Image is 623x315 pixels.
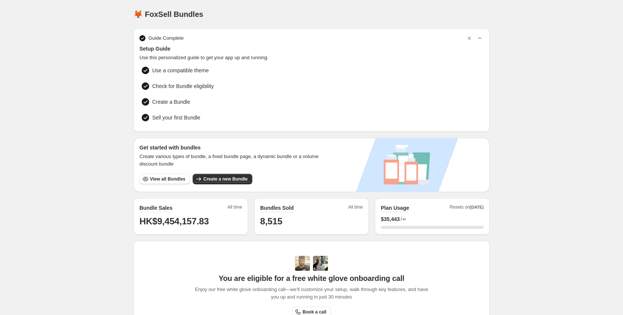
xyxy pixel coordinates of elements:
[139,144,326,151] h3: Get started with bundles
[148,34,184,42] span: Guide Complete
[348,204,363,212] span: All time
[150,176,185,182] span: View all Bundles
[139,54,484,61] span: Use this personalized guide to get your app up and running.
[139,153,326,168] span: Create various types of bundle, a fixed bundle page, a dynamic bundle or a volume discount bundle
[450,204,484,212] span: Resets on
[381,215,484,223] div: /
[152,82,214,90] span: Check for Bundle eligibility
[139,45,484,52] span: Setup Guide
[228,204,242,212] span: All time
[295,256,310,271] img: Adi
[303,309,326,315] span: Book a call
[203,176,247,182] span: Create a new Bundle
[260,204,294,212] h2: Bundles Sold
[152,67,209,74] span: Use a compatible theme
[470,205,484,209] span: [DATE]
[133,10,203,19] h1: 🦊 FoxSell Bundles
[403,216,406,222] span: ∞
[139,215,242,227] h1: HK$9,454,157.83
[219,274,404,283] span: You are eligible for a free white glove onboarding call
[152,114,200,121] span: Sell your first Bundle
[381,204,409,212] h2: Plan Usage
[260,215,363,227] h1: 8,515
[139,204,172,212] h2: Bundle Sales
[191,286,432,301] span: Enjoy our free white glove onboarding call—we'll customize your setup, walk through key features,...
[193,174,252,184] button: Create a new Bundle
[381,215,400,223] span: $ 35,443
[313,256,328,271] img: Prakhar
[139,174,190,184] button: View all Bundles
[152,98,190,106] span: Create a Bundle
